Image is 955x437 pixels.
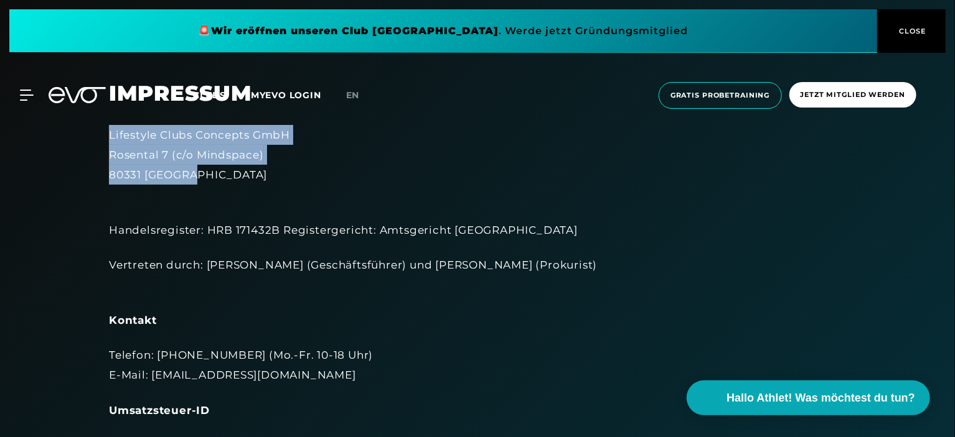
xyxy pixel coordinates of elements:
a: en [346,88,375,103]
a: Gratis Probetraining [655,82,786,109]
div: Handelsregister: HRB 171432B Registergericht: Amtsgericht [GEOGRAPHIC_DATA] [109,200,846,241]
div: Vertreten durch: [PERSON_NAME] (Geschäftsführer) und [PERSON_NAME] (Prokurist) [109,255,846,295]
span: Clubs [193,90,226,101]
a: Jetzt Mitglied werden [786,82,920,109]
button: Hallo Athlet! Was möchtest du tun? [687,380,930,415]
span: CLOSE [896,25,927,37]
span: Gratis Probetraining [670,90,770,101]
button: CLOSE [877,9,946,53]
a: MYEVO LOGIN [251,90,321,101]
span: en [346,90,360,101]
a: Clubs [193,89,251,101]
strong: Umsatzsteuer-ID [109,404,210,416]
div: Telefon: [PHONE_NUMBER] (Mo.-Fr. 10-18 Uhr) E-Mail: [EMAIL_ADDRESS][DOMAIN_NAME] [109,345,846,385]
div: Lifestyle Clubs Concepts GmbH Rosental 7 (c/o Mindspace) 80331 [GEOGRAPHIC_DATA] [109,125,846,185]
strong: Kontakt [109,314,157,326]
span: Hallo Athlet! Was möchtest du tun? [727,390,915,407]
span: Jetzt Mitglied werden [801,90,905,100]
